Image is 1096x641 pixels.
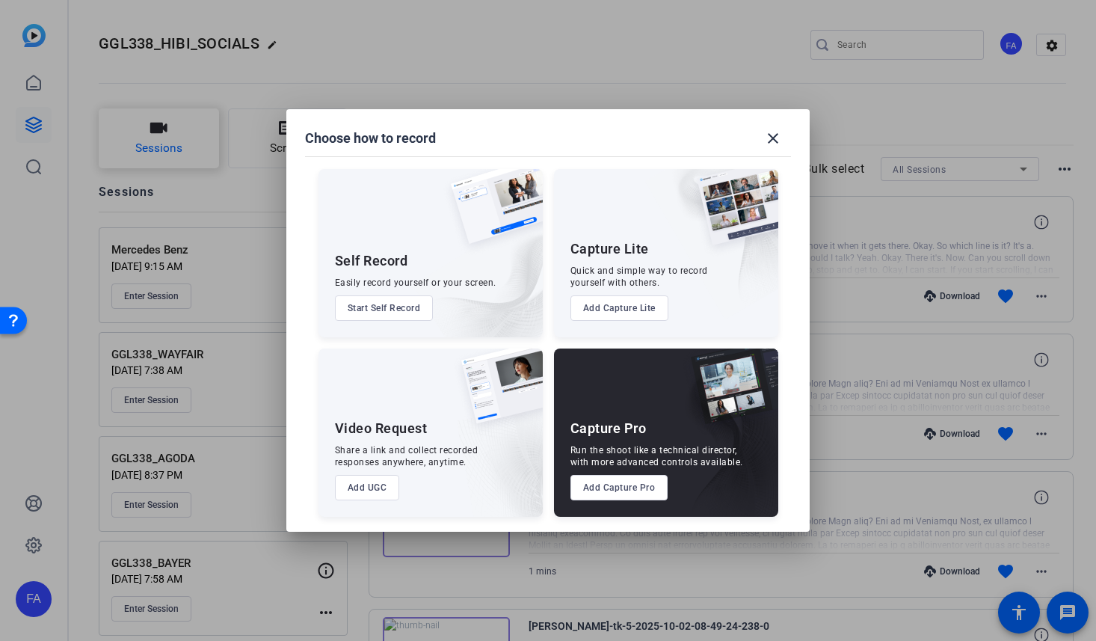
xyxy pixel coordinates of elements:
[686,169,778,260] img: capture-lite.png
[450,349,543,439] img: ugc-content.png
[456,395,543,517] img: embarkstudio-ugc-content.png
[570,444,743,468] div: Run the shoot like a technical director, with more advanced controls available.
[335,475,400,500] button: Add UGC
[680,349,778,440] img: capture-pro.png
[570,420,647,438] div: Capture Pro
[668,367,778,517] img: embarkstudio-capture-pro.png
[644,169,778,319] img: embarkstudio-capture-lite.png
[335,295,434,321] button: Start Self Record
[305,129,436,147] h1: Choose how to record
[570,265,708,289] div: Quick and simple way to record yourself with others.
[764,129,782,147] mat-icon: close
[570,240,649,258] div: Capture Lite
[570,475,668,500] button: Add Capture Pro
[413,201,543,337] img: embarkstudio-self-record.png
[335,252,408,270] div: Self Record
[335,420,428,438] div: Video Request
[440,169,543,259] img: self-record.png
[335,444,478,468] div: Share a link and collect recorded responses anywhere, anytime.
[570,295,668,321] button: Add Capture Lite
[335,277,496,289] div: Easily record yourself or your screen.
